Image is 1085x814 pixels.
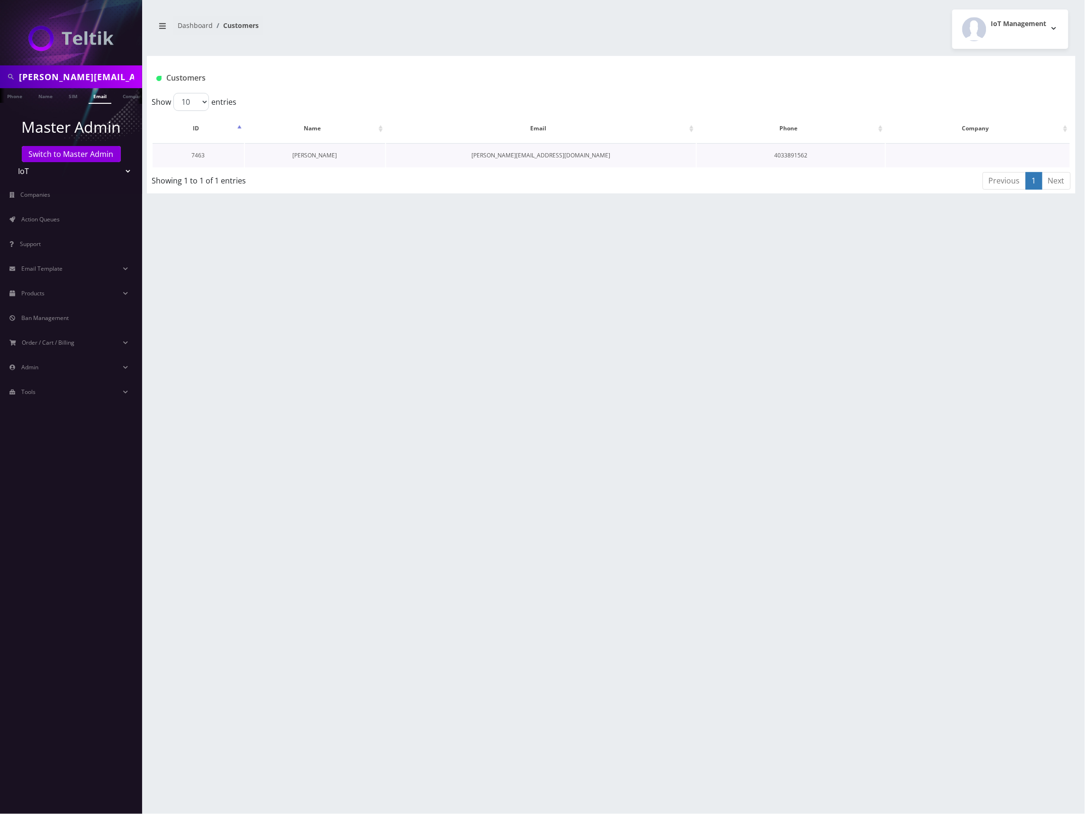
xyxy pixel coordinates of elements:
[118,88,150,103] a: Company
[386,115,696,142] th: Email: activate to sort column ascending
[22,338,75,347] span: Order / Cart / Billing
[153,143,244,167] td: 7463
[21,265,63,273] span: Email Template
[386,143,696,167] td: [PERSON_NAME][EMAIL_ADDRESS][DOMAIN_NAME]
[245,115,385,142] th: Name: activate to sort column ascending
[1026,172,1042,190] a: 1
[173,93,209,111] select: Showentries
[213,20,259,30] li: Customers
[19,68,140,86] input: Search in Company
[952,9,1068,49] button: IoT Management
[21,289,45,297] span: Products
[886,115,1070,142] th: Company: activate to sort column ascending
[64,88,82,103] a: SIM
[152,171,527,186] div: Showing 1 to 1 of 1 entries
[697,115,886,142] th: Phone: activate to sort column ascending
[21,388,36,396] span: Tools
[156,73,912,82] h1: Customers
[20,240,41,248] span: Support
[21,314,69,322] span: Ban Management
[983,172,1026,190] a: Previous
[154,16,604,43] nav: breadcrumb
[178,21,213,30] a: Dashboard
[991,20,1047,28] h2: IoT Management
[2,88,27,103] a: Phone
[28,26,114,51] img: IoT
[293,151,337,159] a: [PERSON_NAME]
[152,93,236,111] label: Show entries
[89,88,111,104] a: Email
[22,146,121,162] a: Switch to Master Admin
[1042,172,1071,190] a: Next
[21,191,51,199] span: Companies
[34,88,57,103] a: Name
[21,215,60,223] span: Action Queues
[153,115,244,142] th: ID: activate to sort column descending
[697,143,886,167] td: 4033891562
[21,363,38,371] span: Admin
